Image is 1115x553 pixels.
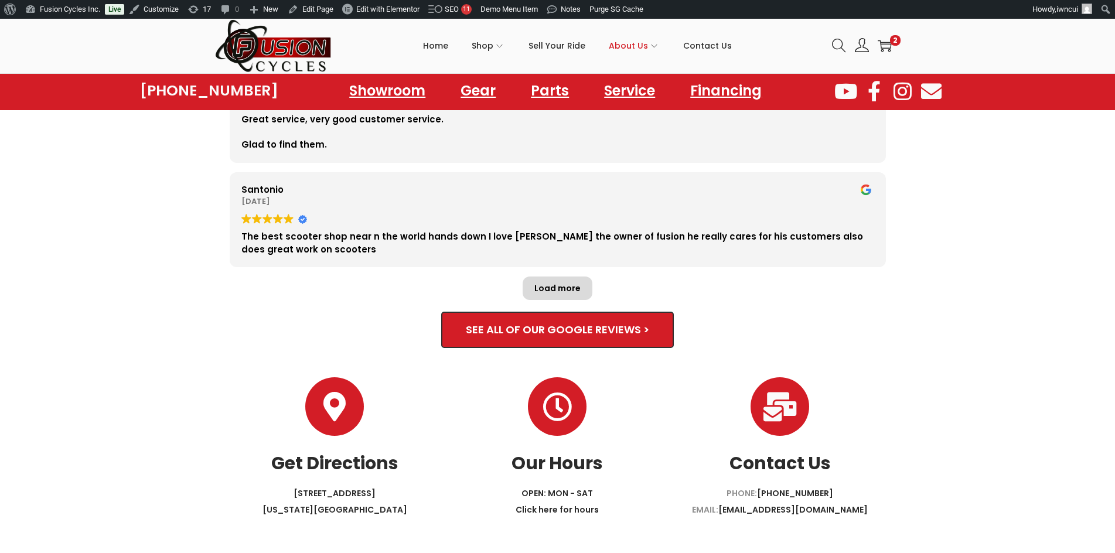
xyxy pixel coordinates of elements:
[262,214,272,224] img: Google
[271,450,398,476] a: Get Directions
[718,504,868,516] a: [EMAIL_ADDRESS][DOMAIN_NAME]
[729,450,831,476] a: Contact Us
[252,214,262,224] img: Google
[441,312,674,348] a: SEE ALL OF OUR GOOGLE REVIEWS >
[519,77,581,104] a: Parts
[528,31,585,60] span: Sell Your Ride
[683,31,732,60] span: Contact Us
[241,214,251,224] img: Google
[461,4,472,15] div: 11
[466,325,649,335] span: SEE ALL OF OUR GOOGLE REVIEWS >
[528,377,587,436] a: Our Hours
[449,77,507,104] a: Gear
[262,487,407,516] a: [STREET_ADDRESS][US_STATE][GEOGRAPHIC_DATA]
[241,196,874,207] div: [DATE]
[423,31,448,60] span: Home
[140,83,278,99] a: [PHONE_NUMBER]
[757,487,833,499] a: [PHONE_NUMBER]
[678,77,773,104] a: Financing
[878,39,892,53] a: 2
[669,485,891,518] p: PHONE: EMAIL:
[1056,5,1078,13] span: iwncui
[241,113,874,151] div: Great service, very good customer service. Glad to find them.
[273,214,283,224] img: Google
[337,77,437,104] a: Showroom
[305,377,364,436] a: Get Directions
[284,214,294,224] img: Google
[609,19,660,72] a: About Us
[241,184,874,196] div: Santonio
[512,450,603,476] a: Our Hours
[337,77,773,104] nav: Menu
[523,276,592,300] div: Load more
[241,230,874,256] div: The best scooter shop near n the world hands down I love [PERSON_NAME] the owner of fusion he rea...
[332,19,823,72] nav: Primary navigation
[472,31,493,60] span: Shop
[215,19,332,73] img: Woostify retina logo
[592,77,667,104] a: Service
[472,19,505,72] a: Shop
[751,377,809,436] a: Contact Us
[105,4,124,15] a: Live
[356,5,420,13] span: Edit with Elementor
[423,19,448,72] a: Home
[860,184,872,196] img: Google
[516,487,599,516] a: OPEN: MON - SATClick here for hours
[528,19,585,72] a: Sell Your Ride
[683,19,732,72] a: Contact Us
[609,31,648,60] span: About Us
